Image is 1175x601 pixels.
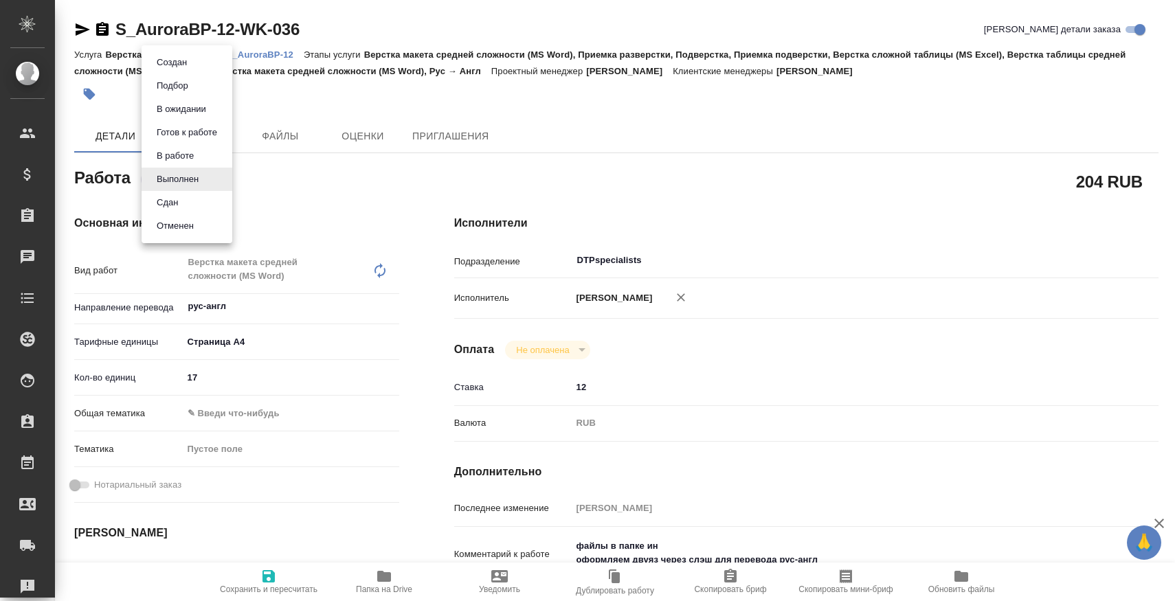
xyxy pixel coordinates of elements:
[153,172,203,187] button: Выполнен
[153,148,198,163] button: В работе
[153,78,192,93] button: Подбор
[153,102,210,117] button: В ожидании
[153,125,221,140] button: Готов к работе
[153,55,191,70] button: Создан
[153,218,198,234] button: Отменен
[153,195,182,210] button: Сдан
